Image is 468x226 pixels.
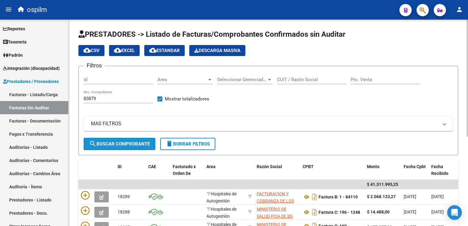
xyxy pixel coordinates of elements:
datatable-header-cell: ID [115,160,146,187]
div: 30715497456 [257,190,298,203]
mat-icon: cloud_download [83,47,91,54]
app-download-masive: Descarga masiva de comprobantes (adjuntos) [189,45,245,56]
span: Padrón [3,52,23,58]
datatable-header-cell: Razón Social [254,160,300,187]
datatable-header-cell: Fecha Cpbt [401,160,429,187]
button: Estandar [144,45,185,56]
button: Descarga Masiva [189,45,245,56]
strong: $ 14.488,00 [367,209,390,214]
mat-icon: cloud_download [149,47,157,54]
span: Descarga Masiva [194,48,240,53]
mat-icon: person [456,6,463,13]
span: Estandar [149,48,180,53]
span: Seleccionar Gerenciador [217,77,267,82]
span: Integración (discapacidad) [3,65,60,72]
span: Tesorería [3,39,27,45]
span: $ 41.311.995,25 [367,182,398,187]
mat-icon: search [89,140,96,147]
span: Prestadores / Proveedores [3,78,59,85]
datatable-header-cell: Area [204,160,245,187]
datatable-header-cell: Fecha Recibido [429,160,456,187]
span: Razón Social [257,164,282,169]
strong: Factura B: 1 - 84110 [319,194,358,199]
button: Borrar Filtros [160,138,215,150]
span: [DATE] [431,209,444,214]
span: FACTURACION Y COBRANZA DE LOS EFECTORES PUBLICOS S.E. [257,191,294,217]
span: EXCEL [114,48,135,53]
span: Mostrar totalizadores [165,95,209,103]
span: Fecha Recibido [431,164,448,176]
i: Descargar documento [311,192,319,202]
datatable-header-cell: CAE [146,160,170,187]
strong: Factura C: 196 - 1248 [319,210,360,215]
span: CPBT [303,164,314,169]
span: [DATE] [404,209,416,214]
span: ospilm [27,3,47,17]
span: 18288 [118,209,130,214]
span: [DATE] [431,194,444,199]
mat-expansion-panel-header: MAS FILTROS [84,116,453,131]
span: Borrar Filtros [166,141,210,147]
span: Reportes [3,25,25,32]
span: Buscar Comprobante [89,141,150,147]
span: [DATE] [404,194,416,199]
div: Open Intercom Messenger [447,205,462,220]
mat-icon: cloud_download [114,47,121,54]
button: Buscar Comprobante [84,138,155,150]
span: Area [206,164,216,169]
span: PRESTADORES -> Listado de Facturas/Comprobantes Confirmados sin Auditar [78,30,345,39]
span: CAE [148,164,156,169]
span: Monto [367,164,379,169]
span: Facturado x Orden De [173,164,196,176]
span: ID [118,164,122,169]
mat-icon: delete [166,140,173,147]
span: Hospitales de Autogestión [206,207,236,219]
span: Hospitales de Autogestión [206,191,236,203]
span: Area [157,77,207,82]
datatable-header-cell: Facturado x Orden De [170,160,204,187]
span: MINISTERIO DE SALUD PCIA DE BS AS [257,207,292,226]
button: CSV [78,45,104,56]
mat-panel-title: MAS FILTROS [91,120,438,127]
datatable-header-cell: CPBT [300,160,364,187]
mat-icon: menu [5,6,12,13]
span: Fecha Cpbt [404,164,426,169]
datatable-header-cell: Monto [364,160,401,187]
strong: $ 2.068.123,27 [367,194,396,199]
i: Descargar documento [311,207,319,217]
h3: Filtros [84,61,105,70]
span: CSV [83,48,100,53]
div: 30626983398 [257,206,298,219]
button: EXCEL [109,45,140,56]
span: 18289 [118,194,130,199]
